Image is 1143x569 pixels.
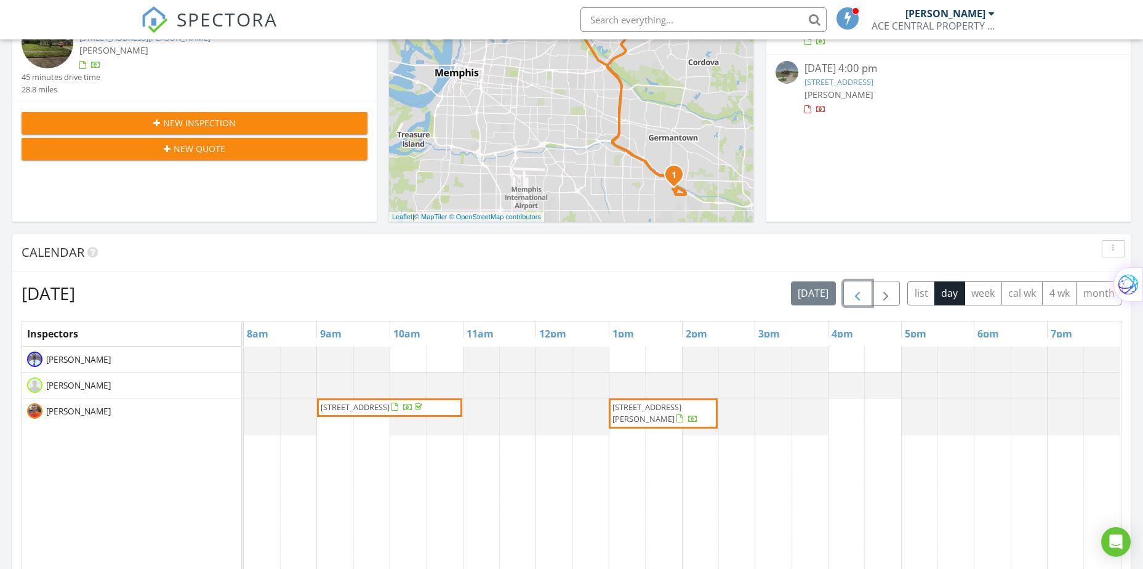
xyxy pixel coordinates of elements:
[414,213,447,220] a: © MapTiler
[843,281,872,306] button: Previous day
[244,324,271,344] a: 8am
[27,352,42,367] img: 20190404_233155.jpg
[804,76,873,87] a: [STREET_ADDRESS]
[1001,281,1043,305] button: cal wk
[141,17,278,42] a: SPECTORA
[317,324,345,344] a: 9am
[44,405,113,418] span: [PERSON_NAME]
[463,324,497,344] a: 11am
[174,142,225,155] span: New Quote
[22,17,73,68] img: streetview
[612,402,681,424] span: [STREET_ADDRESS][PERSON_NAME]
[392,213,412,220] a: Leaflet
[672,171,676,180] i: 1
[27,377,42,393] img: default-user-f0147aede5fd5fa78ca7ade42f37bd4542148d508eef1c3d3ea960f66861d68b.jpg
[902,324,929,344] a: 5pm
[1042,281,1077,305] button: 4 wk
[804,89,873,100] span: [PERSON_NAME]
[965,281,1002,305] button: week
[449,213,541,220] a: © OpenStreetMap contributors
[22,281,75,305] h2: [DATE]
[141,6,168,33] img: The Best Home Inspection Software - Spectora
[905,7,985,20] div: [PERSON_NAME]
[791,281,836,305] button: [DATE]
[907,281,935,305] button: list
[321,402,390,413] span: [STREET_ADDRESS]
[934,281,965,305] button: day
[27,327,78,341] span: Inspectors
[177,6,278,32] span: SPECTORA
[1048,324,1075,344] a: 7pm
[536,324,569,344] a: 12pm
[389,212,544,222] div: |
[609,324,637,344] a: 1pm
[674,174,681,182] div: 3955 Autumn Harvest Ln, Memphis, TN 38125
[44,379,113,392] span: [PERSON_NAME]
[804,61,1093,76] div: [DATE] 4:00 pm
[22,138,367,160] button: New Quote
[22,244,84,260] span: Calendar
[776,61,798,84] img: streetview
[79,44,148,56] span: [PERSON_NAME]
[683,324,710,344] a: 2pm
[22,17,367,95] a: 1:00 pm [STREET_ADDRESS][PERSON_NAME] [PERSON_NAME] 45 minutes drive time 28.8 miles
[22,71,100,83] div: 45 minutes drive time
[27,403,42,419] img: brian_chester_3.jpg
[44,353,113,366] span: [PERSON_NAME]
[872,20,995,32] div: ACE CENTRAL PROPERTY INSPECTION LLC
[872,281,900,306] button: Next day
[390,324,423,344] a: 10am
[776,61,1121,116] a: [DATE] 4:00 pm [STREET_ADDRESS] [PERSON_NAME]
[22,112,367,134] button: New Inspection
[974,324,1002,344] a: 6pm
[1101,527,1131,557] div: Open Intercom Messenger
[755,324,783,344] a: 3pm
[828,324,856,344] a: 4pm
[580,7,827,32] input: Search everything...
[79,32,211,43] a: [STREET_ADDRESS][PERSON_NAME]
[22,84,100,95] div: 28.8 miles
[163,116,236,129] span: New Inspection
[1076,281,1121,305] button: month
